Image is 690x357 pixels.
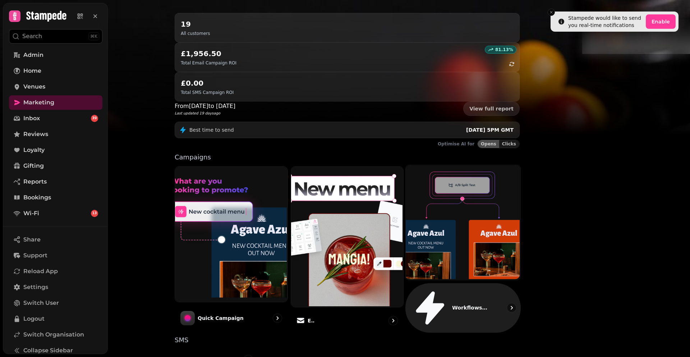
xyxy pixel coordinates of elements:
[9,264,102,279] button: Reload App
[9,48,102,62] a: Admin
[175,110,235,116] p: Last updated 19 days ago
[23,235,41,244] span: Share
[495,47,513,53] p: 81.13 %
[181,19,210,29] h2: 19
[9,64,102,78] a: Home
[189,126,234,134] p: Best time to send
[9,280,102,294] a: Settings
[548,9,555,16] button: Close toast
[568,14,643,29] div: Stampede would like to send you real-time notifications
[499,140,519,148] button: Clicks
[88,32,99,40] div: ⌘K
[478,140,499,148] button: Opens
[405,164,521,333] a: Workflows (coming soon)Workflows (coming soon)
[23,51,43,59] span: Admin
[23,330,84,339] span: Switch Organisation
[9,296,102,310] button: Switch User
[9,95,102,110] a: Marketing
[9,159,102,173] a: Gifting
[9,206,102,221] a: Wi-Fi13
[23,251,47,260] span: Support
[9,127,102,141] a: Reviews
[23,283,48,292] span: Settings
[181,78,234,88] h2: £0.00
[22,32,42,41] p: Search
[23,98,54,107] span: Marketing
[9,80,102,94] a: Venues
[9,29,102,44] button: Search⌘K
[23,130,48,139] span: Reviews
[23,114,40,123] span: Inbox
[466,127,514,133] span: [DATE] 5PM GMT
[23,267,58,276] span: Reload App
[9,232,102,247] button: Share
[175,102,235,110] p: From [DATE] to [DATE]
[9,327,102,342] a: Switch Organisation
[646,14,676,29] button: Enable
[23,67,41,75] span: Home
[92,211,97,216] span: 13
[274,315,281,322] svg: go to
[390,317,397,324] svg: go to
[508,304,515,311] svg: go to
[405,164,520,279] img: Workflows (coming soon)
[175,337,520,343] p: SMS
[290,166,403,306] img: Email
[438,141,474,147] p: Optimise AI for
[23,82,45,91] span: Venues
[308,317,315,324] p: Email
[175,154,520,161] p: Campaigns
[174,166,287,301] img: Quick Campaign
[9,190,102,205] a: Bookings
[452,304,489,311] p: Workflows (coming soon)
[23,146,45,154] span: Loyalty
[9,111,102,126] a: Inbox39
[506,58,518,70] button: refresh
[502,142,516,146] span: Clicks
[9,143,102,157] a: Loyalty
[9,312,102,326] button: Logout
[9,248,102,263] button: Support
[23,193,51,202] span: Bookings
[23,346,73,355] span: Collapse Sidebar
[23,177,47,186] span: Reports
[23,315,45,323] span: Logout
[9,175,102,189] a: Reports
[23,162,44,170] span: Gifting
[198,315,244,322] p: Quick Campaign
[175,166,288,331] a: Quick CampaignQuick Campaign
[291,166,404,331] a: EmailEmail
[23,209,39,218] span: Wi-Fi
[181,60,236,66] p: Total Email Campaign ROI
[181,90,234,95] p: Total SMS Campaign ROI
[481,142,496,146] span: Opens
[181,31,210,36] p: All customers
[23,299,59,307] span: Switch User
[92,116,97,121] span: 39
[181,49,236,59] h2: £1,956.50
[463,101,520,116] a: View full report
